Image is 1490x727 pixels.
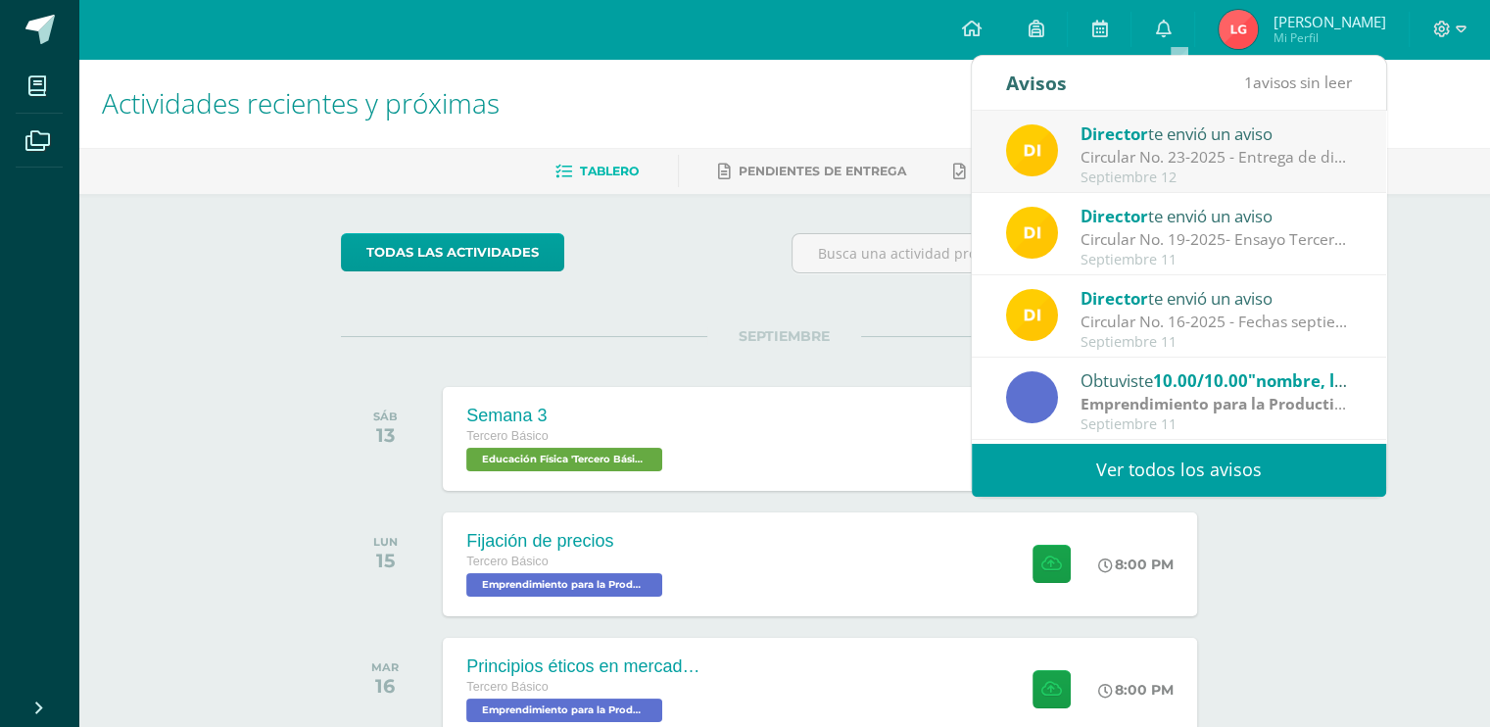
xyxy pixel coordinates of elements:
span: Director [1081,287,1148,310]
input: Busca una actividad próxima aquí... [793,234,1226,272]
div: Circular No. 19-2025- Ensayo Tercero Básico: Estimados padres de familia y/o encargados Compartim... [1081,228,1353,251]
div: LUN [373,535,398,549]
div: te envió un aviso [1081,285,1353,311]
div: 8:00 PM [1098,556,1174,573]
span: Mi Perfil [1273,29,1385,46]
span: Tablero [580,164,639,178]
span: Tercero Básico [466,680,548,694]
div: Fijación de precios [466,531,667,552]
div: Semana 3 [466,406,667,426]
div: SÁB [373,410,398,423]
a: Ver todos los avisos [972,443,1386,497]
div: 15 [373,549,398,572]
span: 10.00/10.00 [1153,369,1248,392]
div: Avisos [1006,56,1067,110]
div: Septiembre 11 [1081,252,1353,268]
div: Circular No. 16-2025 - Fechas septiembre: Estimados padres de familia y/o encargados Compartimos ... [1081,311,1353,333]
img: f0b35651ae50ff9c693c4cbd3f40c4bb.png [1006,289,1058,341]
a: Tablero [555,156,639,187]
img: f0b35651ae50ff9c693c4cbd3f40c4bb.png [1006,207,1058,259]
span: Emprendimiento para la Productividad 'Tercero Básico B' [466,699,662,722]
span: 1 [1244,72,1253,93]
div: te envió un aviso [1081,121,1353,146]
div: MAR [371,660,399,674]
span: Actividades recientes y próximas [102,84,500,121]
span: SEPTIEMBRE [707,327,861,345]
span: [PERSON_NAME] [1273,12,1385,31]
span: Educación Física 'Tercero Básico B' [466,448,662,471]
div: | zona [1081,393,1353,415]
a: todas las Actividades [341,233,564,271]
span: avisos sin leer [1244,72,1352,93]
div: 16 [371,674,399,698]
div: Obtuviste en [1081,367,1353,393]
div: Circular No. 23-2025 - Entrega de diplomas Tercero Básico.: Estimados padres de familia y/o encar... [1081,146,1353,169]
div: 8:00 PM [1098,681,1174,699]
div: Septiembre 12 [1081,170,1353,186]
div: Septiembre 11 [1081,334,1353,351]
a: Entregadas [953,156,1061,187]
div: te envió un aviso [1081,203,1353,228]
div: 13 [373,423,398,447]
span: Emprendimiento para la Productividad 'Tercero Básico B' [466,573,662,597]
span: Director [1081,122,1148,145]
img: f0b35651ae50ff9c693c4cbd3f40c4bb.png [1006,124,1058,176]
span: "nombre, logo y eslogan" [1248,369,1450,392]
div: Principios éticos en mercadotecnia y publicidad [466,656,701,677]
span: Tercero Básico [466,429,548,443]
a: Pendientes de entrega [718,156,906,187]
span: Director [1081,205,1148,227]
div: Septiembre 11 [1081,416,1353,433]
img: 68f22fc691a25975abbfbeab9e04d97e.png [1219,10,1258,49]
strong: Emprendimiento para la Productividad [1081,393,1376,414]
span: Pendientes de entrega [739,164,906,178]
span: Tercero Básico [466,555,548,568]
